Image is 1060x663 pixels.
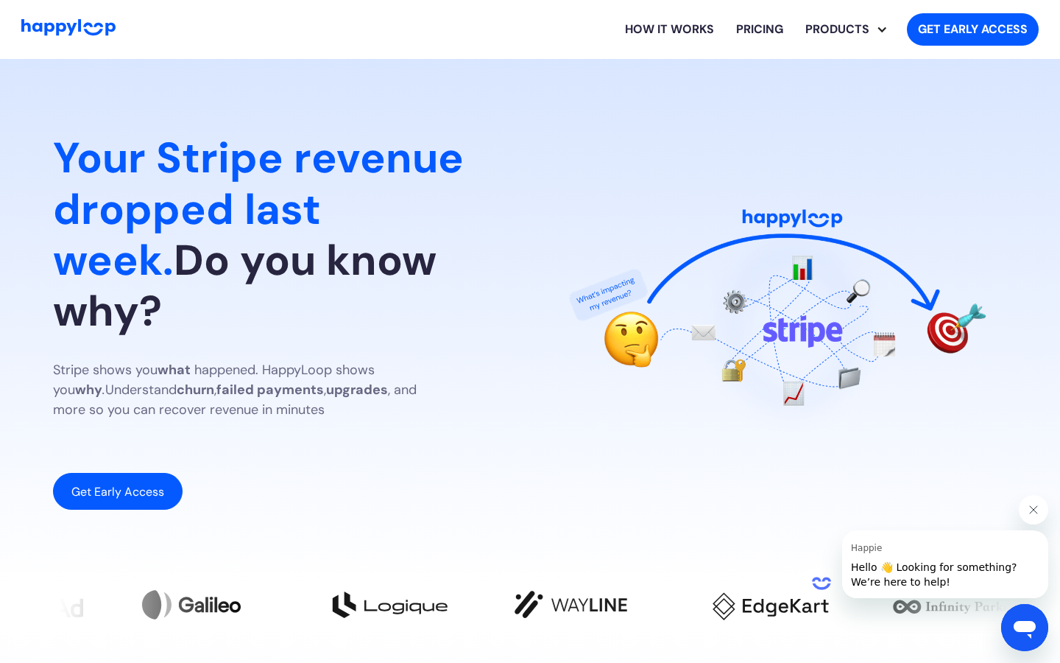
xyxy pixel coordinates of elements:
a: Get started with HappyLoop [907,13,1039,46]
iframe: intet indhold [807,569,836,598]
h1: Do you know why? [53,133,506,336]
div: Happie siger "Hello 👋 Looking for something? We’re here to help!". Åbn messaging-vinduet for at f... [807,495,1048,598]
span: Your Stripe revenue dropped last week. [53,130,464,287]
p: Stripe shows you happened. HappyLoop shows you Understand , , , and more so you can recover reven... [53,360,451,420]
iframe: Luk meddelelse fra Happie [1019,495,1048,525]
iframe: Meddelelse fra Happie [842,530,1048,598]
a: Go to Home Page [21,19,116,40]
iframe: Knap til at åbne messaging-vindue [1001,604,1048,651]
div: Explore HappyLoop use cases [794,6,895,53]
strong: churn [177,381,214,399]
a: Learn how HappyLoop works [614,6,725,53]
a: View HappyLoop pricing plans [725,6,794,53]
strong: failed payments [216,381,324,399]
strong: why [75,381,102,399]
a: Get Early Access [53,473,183,510]
img: HappyLoop Logo [21,19,116,36]
strong: upgrades [326,381,388,399]
div: PRODUCTS [805,6,895,53]
div: PRODUCTS [794,21,880,38]
em: . [102,381,105,399]
strong: what [158,361,191,379]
